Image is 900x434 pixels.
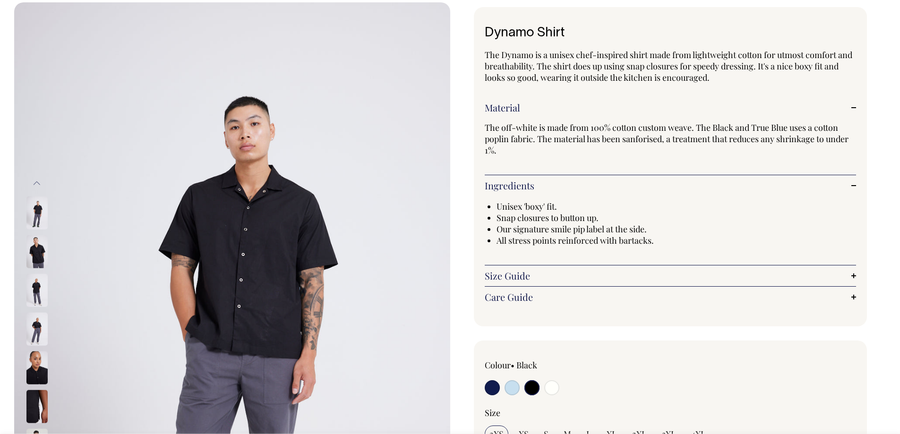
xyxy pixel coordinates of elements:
[485,122,849,156] span: The off-white is made from 100% cotton custom weave. The Black and True Blue uses a cotton poplin...
[26,351,48,384] img: black
[485,26,857,41] h1: Dynamo Shirt
[26,196,48,230] img: black
[485,270,857,281] a: Size Guide
[497,223,647,235] span: Our signature smile pip label at the side.
[26,390,48,423] img: black
[497,235,654,246] span: All stress points reinforced with bartacks.
[26,313,48,346] img: black
[26,274,48,307] img: black
[485,180,857,191] a: Ingredients
[497,201,557,212] span: Unisex 'boxy' fit.
[485,49,852,83] span: The Dynamo is a unisex chef-inspired shirt made from lightweight cotton for utmost comfort and br...
[511,359,514,371] span: •
[30,172,44,194] button: Previous
[485,359,634,371] div: Colour
[485,291,857,303] a: Care Guide
[516,359,537,371] label: Black
[497,212,599,223] span: Snap closures to button up.
[485,102,857,113] a: Material
[485,407,857,418] div: Size
[26,235,48,268] img: black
